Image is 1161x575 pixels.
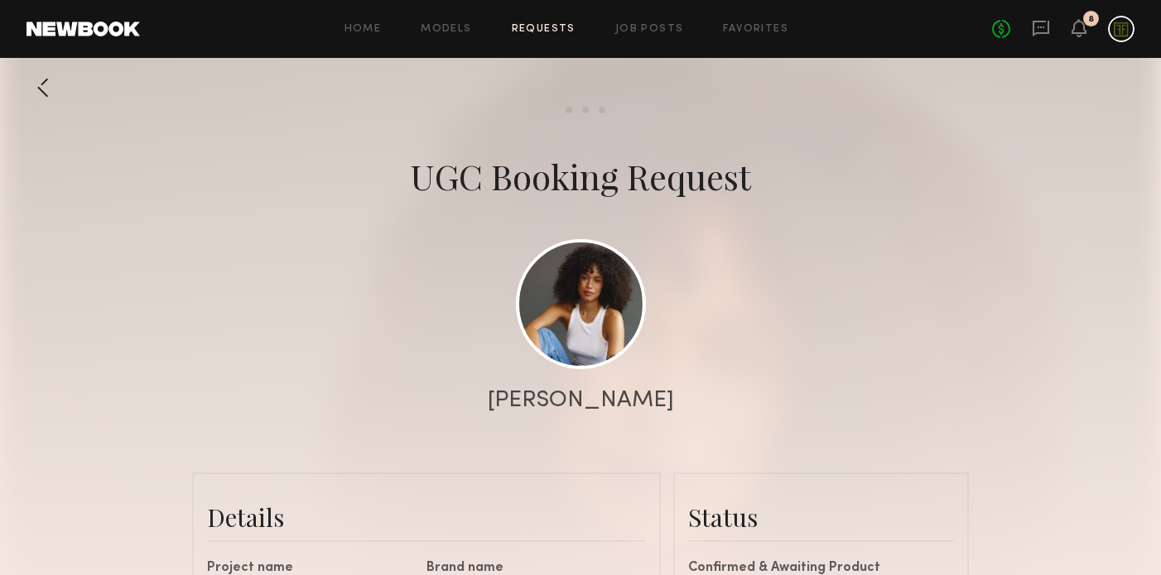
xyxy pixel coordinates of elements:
div: Status [688,501,954,534]
a: Home [344,24,382,35]
a: Models [421,24,471,35]
div: UGC Booking Request [410,153,751,199]
div: [PERSON_NAME] [488,389,674,412]
div: 8 [1088,15,1094,24]
div: Project name [207,562,414,575]
div: Confirmed & Awaiting Product [688,562,954,575]
div: Details [207,501,646,534]
a: Favorites [723,24,788,35]
div: Brand name [426,562,633,575]
a: Requests [512,24,576,35]
a: Job Posts [615,24,684,35]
